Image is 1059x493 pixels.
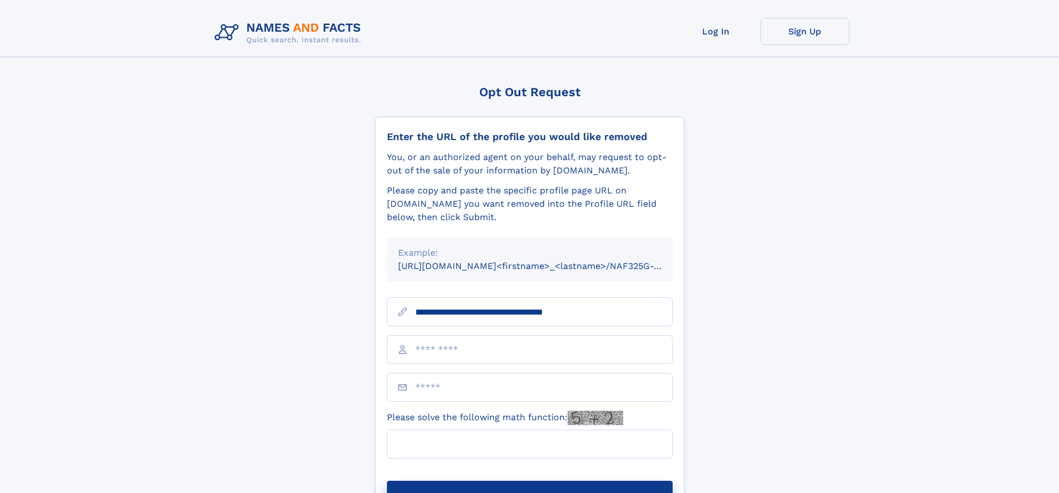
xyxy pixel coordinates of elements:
small: [URL][DOMAIN_NAME]<firstname>_<lastname>/NAF325G-xxxxxxxx [398,261,694,271]
div: Opt Out Request [375,85,684,99]
div: Enter the URL of the profile you would like removed [387,131,673,143]
a: Sign Up [760,18,849,45]
div: Please copy and paste the specific profile page URL on [DOMAIN_NAME] you want removed into the Pr... [387,184,673,224]
div: Example: [398,246,662,260]
label: Please solve the following math function: [387,411,623,425]
img: Logo Names and Facts [210,18,370,48]
a: Log In [672,18,760,45]
div: You, or an authorized agent on your behalf, may request to opt-out of the sale of your informatio... [387,151,673,177]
